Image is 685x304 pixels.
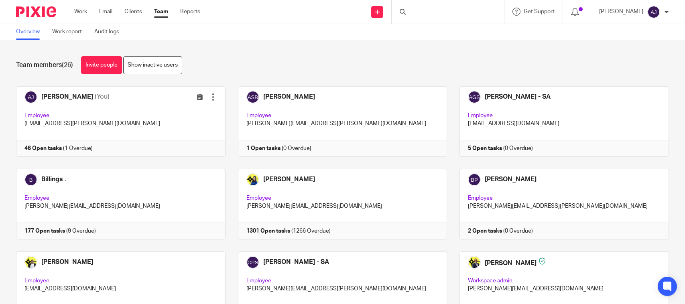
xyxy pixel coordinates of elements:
[16,6,56,17] img: Pixie
[524,9,555,14] span: Get Support
[62,62,73,68] span: (26)
[599,8,643,16] p: [PERSON_NAME]
[74,8,87,16] a: Work
[154,8,168,16] a: Team
[180,8,200,16] a: Reports
[124,8,142,16] a: Clients
[647,6,660,18] img: svg%3E
[52,24,88,40] a: Work report
[94,24,125,40] a: Audit logs
[16,24,46,40] a: Overview
[16,61,73,69] h1: Team members
[123,56,182,74] a: Show inactive users
[99,8,112,16] a: Email
[81,56,122,74] a: Invite people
